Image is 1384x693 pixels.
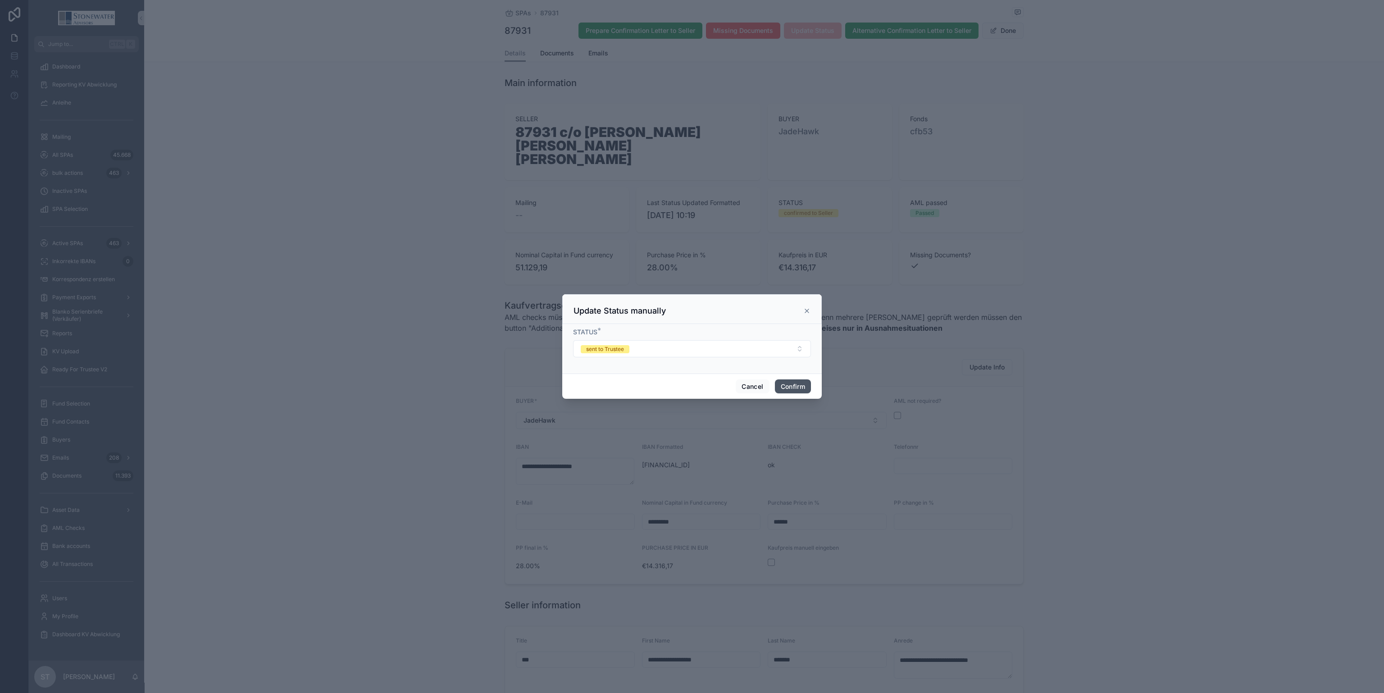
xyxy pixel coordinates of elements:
[573,328,597,336] span: STATUS
[775,379,811,394] button: Confirm
[736,379,769,394] button: Cancel
[586,345,624,353] div: sent to Trustee
[573,340,811,357] button: Select Button
[574,305,666,316] h3: Update Status manually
